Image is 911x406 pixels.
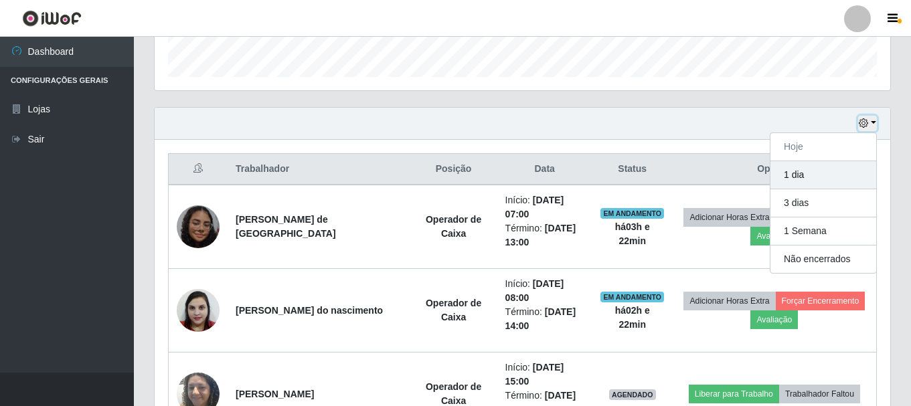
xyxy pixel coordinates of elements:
[779,385,860,403] button: Trabalhador Faltou
[609,389,656,400] span: AGENDADO
[236,389,314,399] strong: [PERSON_NAME]
[497,154,592,185] th: Data
[505,305,584,333] li: Término:
[505,277,584,305] li: Início:
[410,154,497,185] th: Posição
[750,310,798,329] button: Avaliação
[770,189,876,217] button: 3 dias
[505,195,564,219] time: [DATE] 07:00
[177,282,220,338] img: 1682003136750.jpeg
[600,208,664,219] span: EM ANDAMENTO
[177,205,220,248] img: 1742135666821.jpeg
[426,381,481,406] strong: Operador de Caixa
[505,221,584,249] li: Término:
[615,305,650,330] strong: há 02 h e 22 min
[776,292,865,310] button: Forçar Encerramento
[236,305,383,316] strong: [PERSON_NAME] do nascimento
[505,362,564,387] time: [DATE] 15:00
[770,133,876,161] button: Hoje
[770,161,876,189] button: 1 dia
[689,385,779,403] button: Liberar para Trabalho
[750,227,798,245] button: Avaliação
[600,292,664,302] span: EM ANDAMENTO
[236,214,336,239] strong: [PERSON_NAME] de [GEOGRAPHIC_DATA]
[22,10,82,27] img: CoreUI Logo
[615,221,650,246] strong: há 03 h e 22 min
[505,278,564,303] time: [DATE] 08:00
[592,154,673,185] th: Status
[505,193,584,221] li: Início:
[228,154,410,185] th: Trabalhador
[426,298,481,322] strong: Operador de Caixa
[683,292,775,310] button: Adicionar Horas Extra
[426,214,481,239] strong: Operador de Caixa
[770,217,876,245] button: 1 Semana
[770,245,876,273] button: Não encerrados
[683,208,775,227] button: Adicionar Horas Extra
[505,361,584,389] li: Início:
[673,154,877,185] th: Opções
